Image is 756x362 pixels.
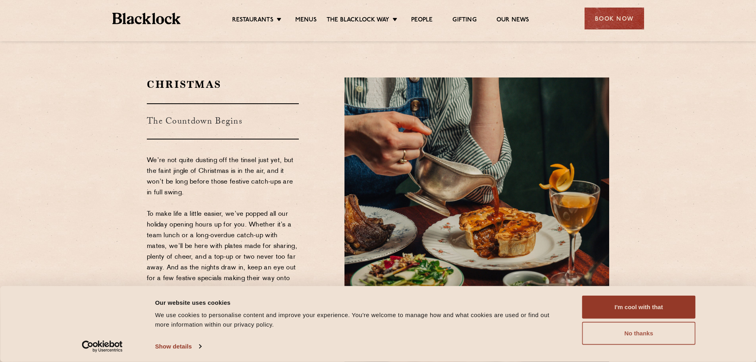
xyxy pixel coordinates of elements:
h2: Christmas [147,77,299,91]
a: Show details [155,341,201,352]
a: Usercentrics Cookiebot - opens in a new window [67,341,137,352]
a: Our News [496,16,529,25]
img: BL_Textured_Logo-footer-cropped.svg [112,13,181,24]
a: Gifting [452,16,476,25]
p: We’re not quite dusting off the tinsel just yet, but the faint jingle of Christmas is in the air,... [147,155,299,359]
a: Menus [295,16,317,25]
button: No thanks [582,322,696,345]
a: Restaurants [232,16,273,25]
div: Our website uses cookies [155,298,564,307]
a: The Blacklock Way [327,16,389,25]
a: People [411,16,433,25]
button: I'm cool with that [582,296,696,319]
div: Book Now [585,8,644,29]
h3: The Countdown Begins [147,103,299,139]
div: We use cookies to personalise content and improve your experience. You're welcome to manage how a... [155,310,564,329]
